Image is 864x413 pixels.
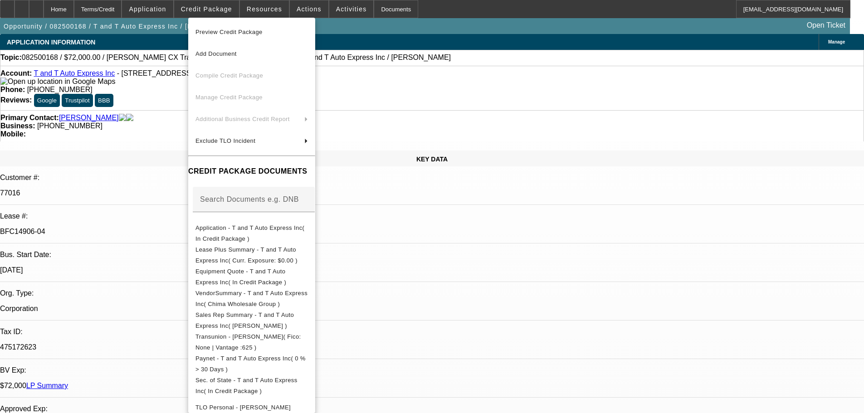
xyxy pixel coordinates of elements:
button: Sec. of State - T and T Auto Express Inc( In Credit Package ) [188,375,315,397]
span: VendorSummary - T and T Auto Express Inc( Chima Wholesale Group ) [195,290,308,307]
span: TLO Personal - [PERSON_NAME] [195,404,291,411]
span: Lease Plus Summary - T and T Auto Express Inc( Curr. Exposure: $0.00 ) [195,246,298,264]
span: Exclude TLO Incident [195,137,255,144]
span: Application - T and T Auto Express Inc( In Credit Package ) [195,224,304,242]
span: Equipment Quote - T and T Auto Express Inc( In Credit Package ) [195,268,286,286]
h4: CREDIT PACKAGE DOCUMENTS [188,166,315,177]
span: Sales Rep Summary - T and T Auto Express Inc( [PERSON_NAME] ) [195,311,294,329]
span: Preview Credit Package [195,29,263,35]
button: Lease Plus Summary - T and T Auto Express Inc( Curr. Exposure: $0.00 ) [188,244,315,266]
button: Application - T and T Auto Express Inc( In Credit Package ) [188,223,315,244]
button: Sales Rep Summary - T and T Auto Express Inc( Leach, Ethan ) [188,310,315,331]
button: Equipment Quote - T and T Auto Express Inc( In Credit Package ) [188,266,315,288]
span: Sec. of State - T and T Auto Express Inc( In Credit Package ) [195,377,298,394]
mat-label: Search Documents e.g. DNB [200,195,299,203]
button: Transunion - Thomaz, Felipe( Fico: None | Vantage :625 ) [188,331,315,353]
span: Transunion - [PERSON_NAME]( Fico: None | Vantage :625 ) [195,333,301,351]
button: Paynet - T and T Auto Express Inc( 0 % > 30 Days ) [188,353,315,375]
button: VendorSummary - T and T Auto Express Inc( Chima Wholesale Group ) [188,288,315,310]
span: Paynet - T and T Auto Express Inc( 0 % > 30 Days ) [195,355,306,373]
span: Add Document [195,50,237,57]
